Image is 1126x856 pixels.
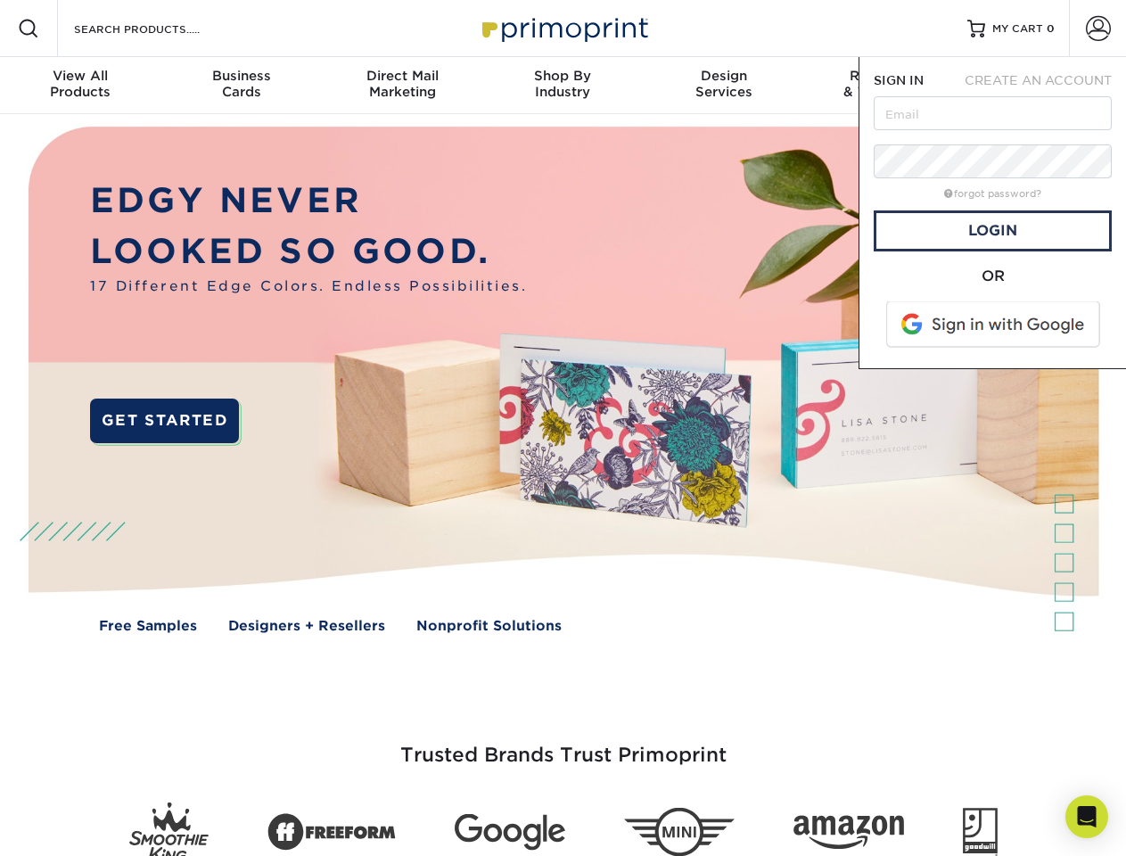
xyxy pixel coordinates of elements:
span: CREATE AN ACCOUNT [965,73,1112,87]
div: Cards [160,68,321,100]
a: Direct MailMarketing [322,57,482,114]
a: Shop ByIndustry [482,57,643,114]
img: Goodwill [963,808,998,856]
a: Login [874,210,1112,251]
p: LOOKED SO GOOD. [90,226,527,277]
span: SIGN IN [874,73,924,87]
a: Nonprofit Solutions [416,616,562,637]
div: Open Intercom Messenger [1065,795,1108,838]
a: GET STARTED [90,399,239,443]
a: Resources& Templates [804,57,965,114]
img: Amazon [793,816,904,850]
span: 17 Different Edge Colors. Endless Possibilities. [90,276,527,297]
span: Design [644,68,804,84]
a: forgot password? [944,188,1041,200]
div: & Templates [804,68,965,100]
h3: Trusted Brands Trust Primoprint [42,701,1085,788]
span: Direct Mail [322,68,482,84]
img: Primoprint [474,9,653,47]
span: Resources [804,68,965,84]
div: Industry [482,68,643,100]
iframe: Google Customer Reviews [4,802,152,850]
span: 0 [1047,22,1055,35]
input: Email [874,96,1112,130]
input: SEARCH PRODUCTS..... [72,18,246,39]
div: OR [874,266,1112,287]
span: MY CART [992,21,1043,37]
a: Free Samples [99,616,197,637]
a: BusinessCards [160,57,321,114]
span: Business [160,68,321,84]
div: Services [644,68,804,100]
a: DesignServices [644,57,804,114]
span: Shop By [482,68,643,84]
p: EDGY NEVER [90,176,527,226]
img: Google [455,814,565,851]
div: Marketing [322,68,482,100]
a: Designers + Resellers [228,616,385,637]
